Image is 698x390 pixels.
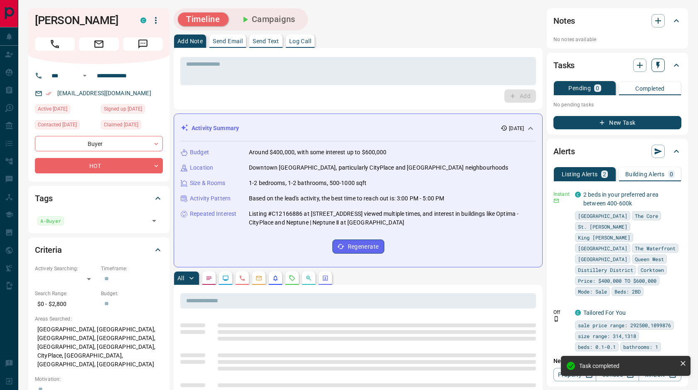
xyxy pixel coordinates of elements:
[148,215,160,227] button: Open
[553,55,681,75] div: Tasks
[578,266,633,274] span: Distillery District
[635,255,664,263] span: Queen West
[578,343,616,351] span: beds: 0.1-0.1
[206,275,212,281] svg: Notes
[578,244,627,252] span: [GEOGRAPHIC_DATA]
[568,85,591,91] p: Pending
[35,158,163,173] div: HOT
[578,321,671,329] span: sale price range: 292500,1099876
[575,310,581,316] div: condos.ca
[583,191,659,207] a: 2 beds in your preferred area between 400-600k
[177,275,184,281] p: All
[583,309,626,316] a: Tailored For You
[190,163,213,172] p: Location
[635,212,658,220] span: The Core
[249,194,444,203] p: Based on the lead's activity, the best time to reach out is: 3:00 PM - 5:00 PM
[578,222,627,231] span: St. [PERSON_NAME]
[35,297,97,311] p: $0 - $2,800
[322,275,329,281] svg: Agent Actions
[239,275,246,281] svg: Calls
[80,71,90,81] button: Open
[553,190,570,198] p: Instant
[253,38,279,44] p: Send Text
[578,233,630,242] span: King [PERSON_NAME]
[104,105,142,113] span: Signed up [DATE]
[578,287,607,296] span: Mode: Sale
[35,136,163,151] div: Buyer
[35,323,163,371] p: [GEOGRAPHIC_DATA], [GEOGRAPHIC_DATA], [GEOGRAPHIC_DATA], [GEOGRAPHIC_DATA], [GEOGRAPHIC_DATA], [G...
[553,368,596,381] a: Property
[190,148,209,157] p: Budget
[35,104,97,116] div: Mon Sep 08 2025
[222,275,229,281] svg: Lead Browsing Activity
[213,38,243,44] p: Send Email
[553,11,681,31] div: Notes
[35,120,97,132] div: Fri Sep 12 2025
[38,121,77,129] span: Contacted [DATE]
[553,198,559,204] svg: Email
[104,121,138,129] span: Claimed [DATE]
[509,125,524,132] p: [DATE]
[192,124,239,133] p: Activity Summary
[578,212,627,220] span: [GEOGRAPHIC_DATA]
[553,357,681,365] p: New Alert:
[579,363,676,369] div: Task completed
[232,12,304,26] button: Campaigns
[35,315,163,323] p: Areas Searched:
[553,145,575,158] h2: Alerts
[562,171,598,177] p: Listing Alerts
[190,179,226,188] p: Size & Rooms
[178,12,229,26] button: Timeline
[140,17,146,23] div: condos.ca
[35,14,128,27] h1: [PERSON_NAME]
[625,171,665,177] p: Building Alerts
[614,287,641,296] span: Beds: 2BD
[35,243,62,257] h2: Criteria
[123,37,163,51] span: Message
[272,275,279,281] svg: Listing Alerts
[35,188,163,208] div: Tags
[332,239,384,254] button: Regenerate
[553,141,681,161] div: Alerts
[35,375,163,383] p: Motivation:
[623,343,658,351] span: bathrooms: 1
[46,91,52,96] svg: Email Verified
[35,240,163,260] div: Criteria
[635,86,665,91] p: Completed
[249,163,508,172] p: Downtown [GEOGRAPHIC_DATA], particularly CityPlace and [GEOGRAPHIC_DATA] neighbourhoods
[35,192,52,205] h2: Tags
[40,217,61,225] span: A-Buyer
[35,265,97,272] p: Actively Searching:
[190,194,231,203] p: Activity Pattern
[35,290,97,297] p: Search Range:
[249,148,387,157] p: Around $400,000, with some interest up to $600,000
[79,37,119,51] span: Email
[101,265,163,272] p: Timeframe:
[635,244,676,252] span: The Waterfront
[190,210,236,218] p: Repeated Interest
[177,38,203,44] p: Add Note
[553,14,575,27] h2: Notes
[578,255,627,263] span: [GEOGRAPHIC_DATA]
[101,290,163,297] p: Budget:
[305,275,312,281] svg: Opportunities
[553,309,570,316] p: Off
[256,275,262,281] svg: Emails
[641,266,664,274] span: Corktown
[289,275,295,281] svg: Requests
[289,38,311,44] p: Log Call
[578,276,656,285] span: Price: $400,000 TO $600,000
[249,179,367,188] p: 1-2 bedrooms, 1-2 bathrooms, 500-1000 sqft
[181,121,536,136] div: Activity Summary[DATE]
[35,37,75,51] span: Call
[101,104,163,116] div: Mon Dec 21 2020
[38,105,67,113] span: Active [DATE]
[575,192,581,197] div: condos.ca
[553,316,559,322] svg: Push Notification Only
[57,90,151,96] a: [EMAIL_ADDRESS][DOMAIN_NAME]
[578,332,636,340] span: size range: 314,1318
[101,120,163,132] div: Tue Sep 09 2025
[670,171,673,177] p: 0
[553,116,681,129] button: New Task
[596,85,599,91] p: 0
